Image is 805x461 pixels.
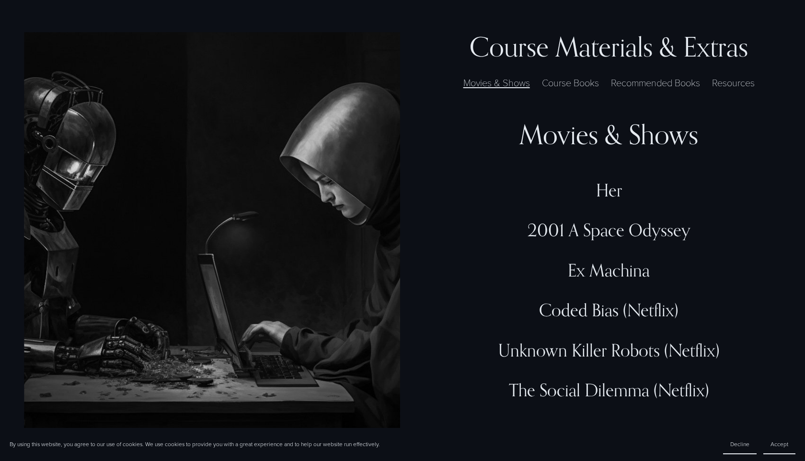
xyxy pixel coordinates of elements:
[437,180,781,200] div: Her
[437,340,781,360] div: Unknown Killer Robots (Netflix)
[437,219,781,240] div: 2001 A Space Odyssey
[437,118,781,419] div: Movies & Shows
[437,118,781,151] div: Movies & Shows
[10,440,380,449] p: By using this website, you agree to our use of cookies. We use cookies to provide you with a grea...
[770,440,788,448] span: Accept
[437,260,781,280] div: Ex Machina
[459,75,535,90] label: Movies & Shows
[707,75,759,90] label: Resources
[606,75,705,90] label: Recommended Books
[763,435,795,454] button: Accept
[437,32,781,62] h3: Course Materials & Extras
[730,440,749,448] span: Decline
[437,300,781,320] div: Coded Bias (Netflix)
[537,75,604,90] label: Course Books
[437,380,781,400] div: The Social Dilemma (Netflix)
[723,435,757,454] button: Decline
